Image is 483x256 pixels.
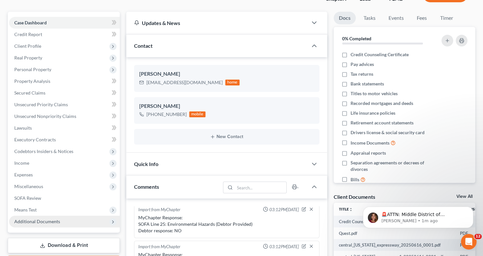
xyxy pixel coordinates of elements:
[14,172,33,177] span: Expenses
[9,99,120,110] a: Unsecured Priority Claims
[14,55,42,60] span: Real Property
[14,20,47,25] span: Case Dashboard
[269,207,299,213] span: 03:12PM[DATE]
[334,239,455,251] td: central_[US_STATE]_expressway_20250616_0001.pdf
[334,216,455,227] td: Credit Counseling Course (Debtor)
[14,184,43,189] span: Miscellaneous
[351,150,386,156] span: Appraisal reports
[14,207,37,212] span: Means Test
[14,32,42,37] span: Credit Report
[351,100,413,107] span: Recorded mortgages and deeds
[358,12,381,24] a: Tasks
[14,67,51,72] span: Personal Property
[334,193,375,200] div: Client Documents
[351,61,374,68] span: Pay advices
[134,43,153,49] span: Contact
[14,113,76,119] span: Unsecured Nonpriority Claims
[351,51,409,58] span: Credit Counseling Certificate
[9,110,120,122] a: Unsecured Nonpriority Claims
[14,125,32,131] span: Lawsuits
[349,208,353,211] i: unfold_more
[14,195,41,201] span: SOFA Review
[9,29,120,40] a: Credit Report
[383,12,409,24] a: Events
[14,219,60,224] span: Additional Documents
[9,192,120,204] a: SOFA Review
[139,70,314,78] div: [PERSON_NAME]
[334,12,356,24] a: Docs
[351,176,359,183] span: Bills
[474,234,482,239] span: 12
[139,134,314,139] button: New Contact
[461,234,477,250] iframe: Intercom live chat
[235,182,286,193] input: Search...
[9,134,120,146] a: Executory Contracts
[138,214,315,234] div: MyChapter Response: SOFA Line 25: Environmental Hazards (Debtor Provided) Debtor response: NO
[351,120,414,126] span: Retirement account statements
[8,238,120,253] a: Download & Print
[134,161,158,167] span: Quick Info
[146,79,223,86] div: [EMAIL_ADDRESS][DOMAIN_NAME]
[9,17,120,29] a: Case Dashboard
[14,148,73,154] span: Codebtors Insiders & Notices
[138,244,180,250] div: Import from MyChapter
[134,184,159,190] span: Comments
[351,81,384,87] span: Bank statements
[14,43,41,49] span: Client Profile
[139,102,314,110] div: [PERSON_NAME]
[189,111,205,117] div: mobile
[351,110,395,116] span: Life insurance policies
[138,207,180,213] div: Import from MyChapter
[146,111,187,118] div: [PHONE_NUMBER]
[351,140,390,146] span: Income Documents
[342,36,371,41] strong: 0% Completed
[351,160,434,173] span: Separation agreements or decrees of divorces
[412,12,432,24] a: Fees
[134,19,300,26] div: Updates & News
[351,90,398,97] span: Titles to motor vehicles
[435,12,458,24] a: Timer
[9,75,120,87] a: Property Analysis
[351,71,373,77] span: Tax returns
[339,207,353,211] a: Titleunfold_more
[353,193,483,238] iframe: Intercom notifications message
[9,87,120,99] a: Secured Claims
[14,160,29,166] span: Income
[14,102,68,107] span: Unsecured Priority Claims
[14,78,50,84] span: Property Analysis
[9,122,120,134] a: Lawsuits
[14,137,56,142] span: Executory Contracts
[14,90,45,96] span: Secured Claims
[269,244,299,250] span: 03:12PM[DATE]
[334,227,455,239] td: Quest.pdf
[351,129,425,136] span: Drivers license & social security card
[225,80,240,85] div: home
